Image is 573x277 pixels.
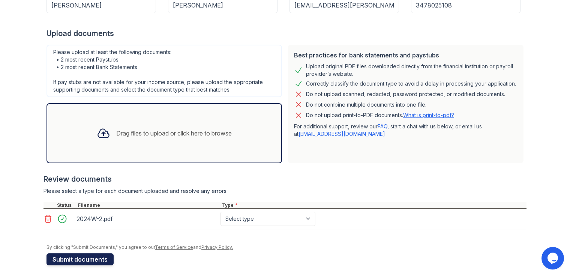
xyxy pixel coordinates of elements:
div: Upload original PDF files downloaded directly from the financial institution or payroll provider’... [306,63,517,78]
div: Drag files to upload or click here to browse [116,129,232,138]
a: Terms of Service [155,244,193,250]
div: Do not upload scanned, redacted, password protected, or modified documents. [306,90,505,99]
button: Submit documents [46,253,114,265]
div: By clicking "Submit Documents," you agree to our and [46,244,526,250]
div: Filename [76,202,220,208]
div: Type [220,202,526,208]
div: Upload documents [46,28,526,39]
div: Please select a type for each document uploaded and resolve any errors. [43,187,526,195]
div: Review documents [43,174,526,184]
a: [EMAIL_ADDRESS][DOMAIN_NAME] [298,131,385,137]
p: For additional support, review our , start a chat with us below, or email us at [294,123,517,138]
a: What is print-to-pdf? [403,112,454,118]
div: Do not combine multiple documents into one file. [306,100,426,109]
div: Please upload at least the following documents: • 2 most recent Paystubs • 2 most recent Bank Sta... [46,45,282,97]
a: FAQ [378,123,387,129]
div: Correctly classify the document type to avoid a delay in processing your application. [306,79,516,88]
a: Privacy Policy. [201,244,233,250]
div: Status [55,202,76,208]
div: Best practices for bank statements and paystubs [294,51,517,60]
iframe: chat widget [541,247,565,269]
div: 2024W-2.pdf [76,213,217,225]
p: Do not upload print-to-PDF documents. [306,111,454,119]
